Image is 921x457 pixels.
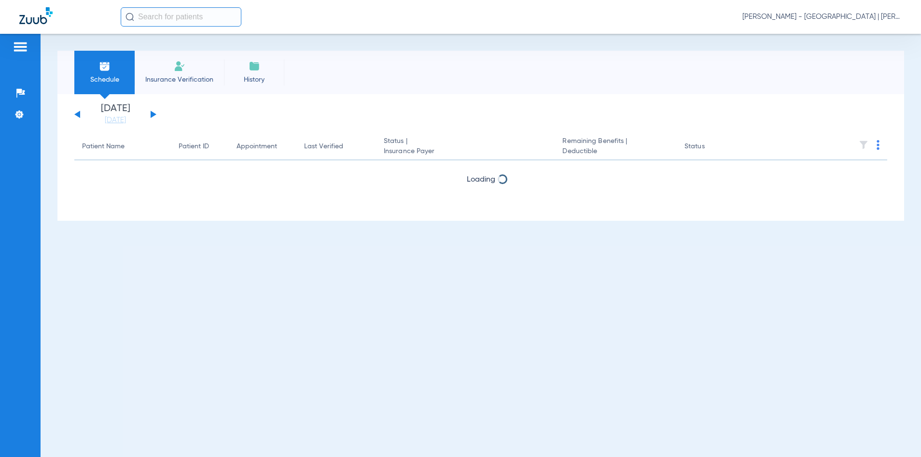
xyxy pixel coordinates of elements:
[86,104,144,125] li: [DATE]
[742,12,902,22] span: [PERSON_NAME] - [GEOGRAPHIC_DATA] | [PERSON_NAME]
[304,142,343,152] div: Last Verified
[13,41,28,53] img: hamburger-icon
[121,7,241,27] input: Search for patients
[384,146,547,157] span: Insurance Payer
[126,13,134,21] img: Search Icon
[142,75,217,85] span: Insurance Verification
[677,133,742,160] th: Status
[179,142,221,152] div: Patient ID
[467,176,495,184] span: Loading
[99,60,111,72] img: Schedule
[237,142,289,152] div: Appointment
[859,140,868,150] img: filter.svg
[86,115,144,125] a: [DATE]
[555,133,677,160] th: Remaining Benefits |
[19,7,53,24] img: Zuub Logo
[376,133,555,160] th: Status |
[174,60,185,72] img: Manual Insurance Verification
[82,142,163,152] div: Patient Name
[231,75,277,85] span: History
[179,142,209,152] div: Patient ID
[877,140,879,150] img: group-dot-blue.svg
[562,146,669,157] span: Deductible
[237,142,277,152] div: Appointment
[82,75,127,85] span: Schedule
[304,142,368,152] div: Last Verified
[249,60,260,72] img: History
[82,142,125,152] div: Patient Name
